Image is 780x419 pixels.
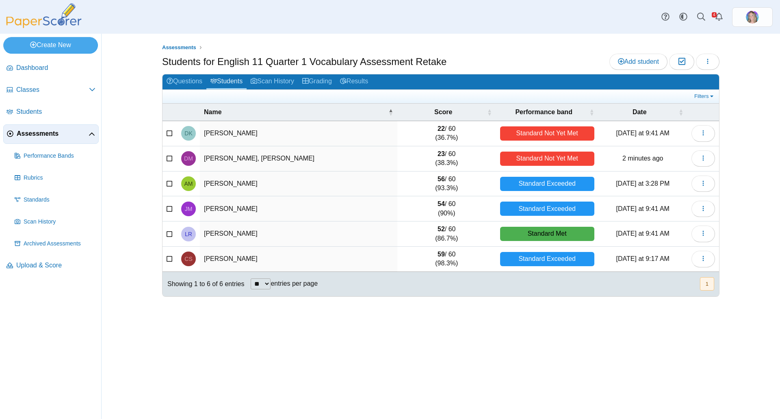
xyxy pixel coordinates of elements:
a: Students [3,102,99,122]
b: 52 [438,226,445,232]
span: Date [602,108,677,117]
b: 22 [438,125,445,132]
a: Students [206,74,247,89]
h1: Students for English 11 Quarter 1 Vocabulary Assessment Retake [162,55,446,69]
a: Questions [162,74,206,89]
span: Name : Activate to invert sorting [388,108,393,116]
label: entries per page [271,280,318,287]
span: Performance band [500,108,588,117]
a: Assessments [160,43,198,53]
div: Standard Met [500,227,594,241]
div: Standard Exceeded [500,252,594,266]
span: Score : Activate to sort [487,108,492,116]
a: Upload & Score [3,256,99,276]
span: Dominic Kuzela [184,130,192,136]
a: Archived Assessments [11,234,99,254]
a: Scan History [11,212,99,232]
td: [PERSON_NAME] [200,121,397,146]
span: Rubrics [24,174,95,182]
div: Standard Not Yet Met [500,126,594,141]
time: Oct 1, 2025 at 9:41 AM [616,130,669,137]
span: Name [204,108,387,117]
span: Christopher Schankweiler [184,256,192,262]
span: Assessments [17,129,89,138]
div: Standard Exceeded [500,177,594,191]
b: 59 [438,251,445,258]
b: 56 [438,176,445,182]
td: / 60 (98.3%) [397,247,496,272]
span: Assessments [162,44,196,50]
span: Performance Bands [24,152,95,160]
span: Add student [618,58,659,65]
time: Oct 2, 2025 at 9:17 AM [616,255,669,262]
span: Scan History [24,218,95,226]
span: Sara Williams [746,11,759,24]
a: PaperScorer [3,22,84,29]
time: Oct 3, 2025 at 1:10 PM [622,155,663,162]
span: Date : Activate to sort [678,108,683,116]
td: [PERSON_NAME] [200,221,397,247]
a: Classes [3,80,99,100]
td: / 60 (36.7%) [397,121,496,146]
span: Archived Assessments [24,240,95,248]
time: Oct 1, 2025 at 3:28 PM [616,180,669,187]
td: [PERSON_NAME] [200,247,397,272]
span: Score [401,108,485,117]
td: / 60 (90%) [397,196,496,221]
img: ps.v2M9Ba2uJqV0smYq [746,11,759,24]
div: Showing 1 to 6 of 6 entries [162,272,244,296]
td: [PERSON_NAME], [PERSON_NAME] [200,146,397,172]
a: Create New [3,37,98,53]
time: Oct 1, 2025 at 9:41 AM [616,230,669,237]
b: 23 [438,150,445,157]
span: Anika Mitchell [184,181,193,187]
span: Classes [16,85,89,94]
a: Grading [298,74,336,89]
a: Assessments [3,124,99,144]
button: 1 [700,277,714,291]
span: David Mendoza Montoya [184,156,193,161]
a: Rubrics [11,168,99,188]
span: Dashboard [16,63,95,72]
span: Students [16,107,95,116]
td: / 60 (38.3%) [397,146,496,172]
img: PaperScorer [3,3,84,28]
div: Standard Not Yet Met [500,152,594,166]
span: Joshua Montoya [185,206,193,212]
a: Alerts [710,8,728,26]
nav: pagination [699,277,714,291]
span: Logan Ryan [185,231,192,237]
span: Upload & Score [16,261,95,270]
td: [PERSON_NAME] [200,196,397,221]
td: [PERSON_NAME] [200,172,397,197]
time: Oct 1, 2025 at 9:41 AM [616,205,669,212]
span: Performance band : Activate to sort [589,108,594,116]
a: Results [336,74,372,89]
a: Dashboard [3,59,99,78]
a: Filters [692,92,717,100]
div: Standard Exceeded [500,202,594,216]
a: ps.v2M9Ba2uJqV0smYq [732,7,773,27]
td: / 60 (86.7%) [397,221,496,247]
a: Standards [11,190,99,210]
a: Performance Bands [11,146,99,166]
b: 54 [438,200,445,207]
td: / 60 (93.3%) [397,172,496,197]
a: Add student [609,54,667,70]
span: Standards [24,196,95,204]
a: Scan History [247,74,298,89]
